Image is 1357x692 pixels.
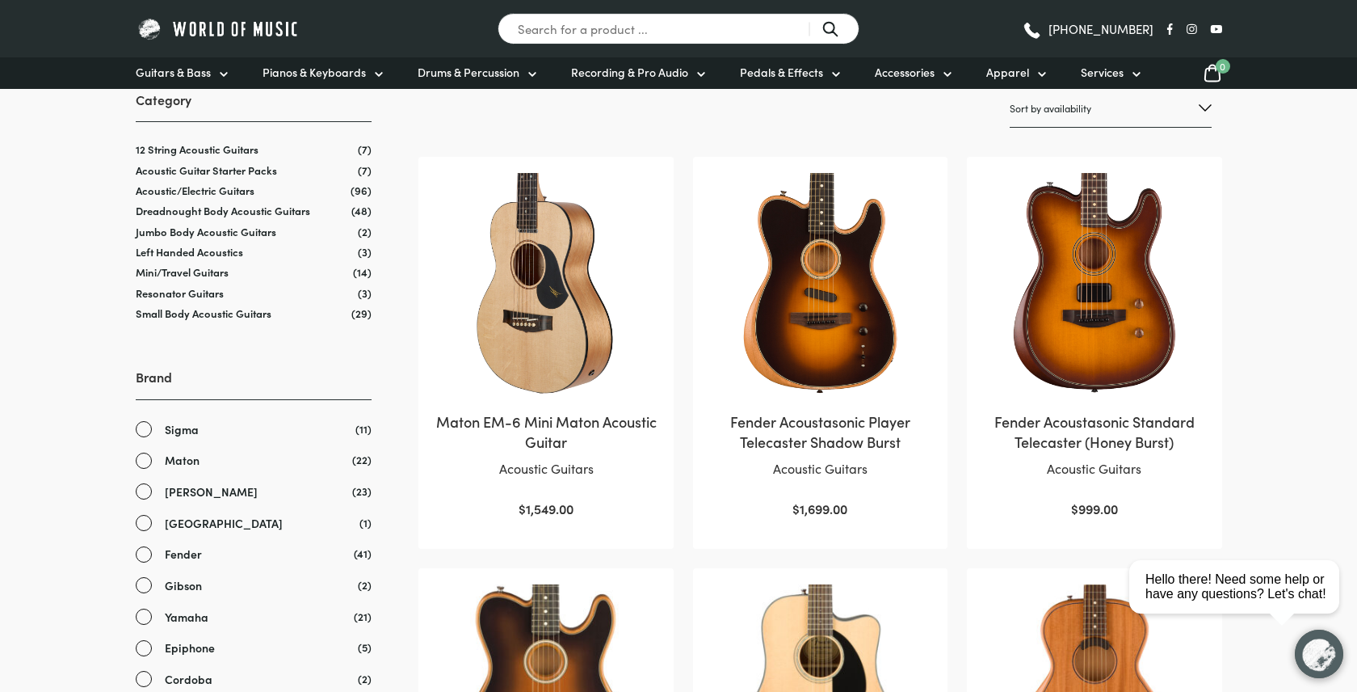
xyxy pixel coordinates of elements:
[352,483,372,500] span: (23)
[740,64,823,81] span: Pedals & Effects
[136,244,243,259] a: Left Handed Acoustics
[1071,500,1078,517] span: $
[136,264,229,280] a: Mini/Travel Guitars
[986,64,1029,81] span: Apparel
[358,142,372,156] span: (7)
[165,545,202,563] span: Fender
[358,639,372,656] span: (5)
[418,64,519,81] span: Drums & Percussion
[709,173,931,395] img: Fender Acoustasonic Player Telecaster Shadow Burst Front
[136,514,372,533] a: [GEOGRAPHIC_DATA]
[351,184,372,197] span: (96)
[351,306,372,320] span: (29)
[263,64,366,81] span: Pianos & Keyboards
[165,420,199,439] span: Sigma
[352,451,372,468] span: (22)
[1081,64,1124,81] span: Services
[136,670,372,689] a: Cordoba
[136,639,372,657] a: Epiphone
[136,64,211,81] span: Guitars & Bass
[435,458,657,479] p: Acoustic Guitars
[1048,23,1153,35] span: [PHONE_NUMBER]
[1010,90,1212,128] select: Shop order
[136,16,301,41] img: World of Music
[351,204,372,217] span: (48)
[983,173,1205,520] a: Fender Acoustasonic Standard Telecaster (Honey Burst)Acoustic Guitars $999.00
[875,64,935,81] span: Accessories
[709,458,931,479] p: Acoustic Guitars
[353,265,372,279] span: (14)
[358,225,372,238] span: (2)
[136,608,372,627] a: Yamaha
[165,670,212,689] span: Cordoba
[435,173,657,520] a: Maton EM-6 Mini Maton Acoustic GuitarAcoustic Guitars $1,549.00
[358,576,372,593] span: (2)
[435,411,657,452] h2: Maton EM-6 Mini Maton Acoustic Guitar
[519,500,573,517] bdi: 1,549.00
[498,13,859,44] input: Search for a product ...
[136,576,372,595] a: Gibson
[709,173,931,520] a: Fender Acoustasonic Player Telecaster Shadow BurstAcoustic Guitars $1,699.00
[1123,514,1357,692] iframe: Chat with our support team
[165,576,202,595] span: Gibson
[136,545,372,563] a: Fender
[983,173,1205,395] img: Fender Acoustasonic Standard Telecaster Honey Burst body view
[359,514,372,531] span: (1)
[1071,500,1118,517] bdi: 999.00
[358,245,372,259] span: (3)
[354,608,372,625] span: (21)
[136,306,271,321] a: Small Body Acoustic Guitars
[136,420,372,439] a: Sigma
[165,608,208,627] span: Yamaha
[136,203,310,218] a: Dreadnought Body Acoustic Guitars
[1022,17,1153,41] a: [PHONE_NUMBER]
[165,483,258,501] span: [PERSON_NAME]
[136,91,372,122] h3: Category
[358,163,372,177] span: (7)
[165,514,283,533] span: [GEOGRAPHIC_DATA]
[358,286,372,300] span: (3)
[136,224,276,239] a: Jumbo Body Acoustic Guitars
[358,670,372,687] span: (2)
[136,285,224,301] a: Resonator Guitars
[1216,59,1230,74] span: 0
[983,411,1205,452] h2: Fender Acoustasonic Standard Telecaster (Honey Burst)
[136,141,258,157] a: 12 String Acoustic Guitars
[792,500,800,517] span: $
[136,162,277,178] a: Acoustic Guitar Starter Packs
[709,411,931,452] h2: Fender Acoustasonic Player Telecaster Shadow Burst
[136,451,372,470] a: Maton
[136,368,372,399] h3: Brand
[983,458,1205,479] p: Acoustic Guitars
[355,420,372,437] span: (11)
[792,500,847,517] bdi: 1,699.00
[136,483,372,501] a: [PERSON_NAME]
[136,183,254,198] a: Acoustic/Electric Guitars
[571,64,688,81] span: Recording & Pro Audio
[519,500,526,517] span: $
[165,451,200,470] span: Maton
[165,639,215,657] span: Epiphone
[435,173,657,395] img: Maton EM-6 Mini Maton Acoustic/Electric Guitar
[354,545,372,562] span: (41)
